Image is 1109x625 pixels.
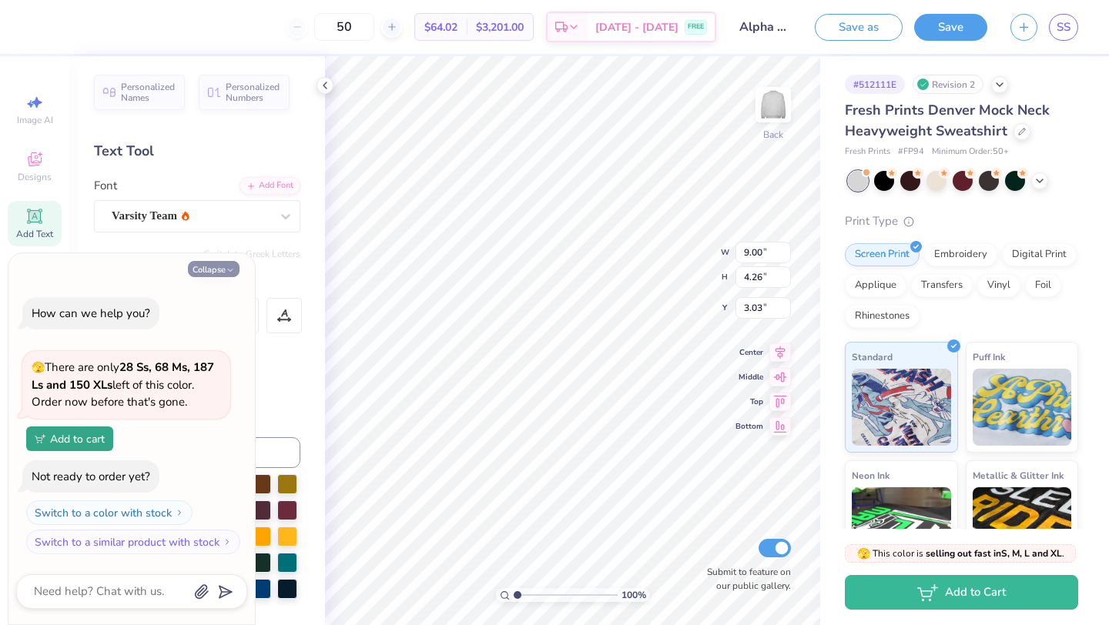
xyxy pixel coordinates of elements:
[16,228,53,240] span: Add Text
[926,547,1062,560] strong: selling out fast in S, M, L and XL
[35,434,45,443] img: Add to cart
[18,171,52,183] span: Designs
[845,243,920,266] div: Screen Print
[226,82,280,103] span: Personalized Numbers
[175,508,184,517] img: Switch to a color with stock
[26,500,193,525] button: Switch to a color with stock
[32,359,214,393] strong: 28 Ss, 68 Ms, 187 Ls and 150 XLs
[32,306,150,321] div: How can we help you?
[1057,18,1070,36] span: SS
[852,369,951,446] img: Standard
[32,469,150,484] div: Not ready to order yet?
[32,360,45,375] span: 🫣
[973,467,1064,483] span: Metallic & Glitter Ink
[973,349,1005,365] span: Puff Ink
[977,274,1020,297] div: Vinyl
[735,372,763,383] span: Middle
[223,537,232,546] img: Switch to a similar product with stock
[735,421,763,432] span: Bottom
[699,565,791,593] label: Submit to feature on our public gallery.
[735,347,763,358] span: Center
[852,467,890,483] span: Neon Ink
[1049,14,1078,41] a: SS
[240,177,300,195] div: Add Font
[845,575,1078,610] button: Add to Cart
[924,243,997,266] div: Embroidery
[815,14,903,41] button: Save as
[758,89,789,120] img: Back
[845,101,1050,140] span: Fresh Prints Denver Mock Neck Heavyweight Sweatshirt
[121,82,176,103] span: Personalized Names
[26,530,240,554] button: Switch to a similar product with stock
[845,145,890,159] span: Fresh Prints
[973,487,1072,564] img: Metallic & Glitter Ink
[94,177,117,195] label: Font
[852,487,951,564] img: Neon Ink
[26,426,113,451] button: Add to cart
[857,546,1064,560] span: This color is .
[1025,274,1061,297] div: Foil
[188,261,240,277] button: Collapse
[622,588,646,602] span: 100 %
[728,12,803,42] input: Untitled Design
[32,359,214,409] span: There are only left of this color. Order now before that's gone.
[595,19,678,35] span: [DATE] - [DATE]
[857,546,870,561] span: 🫣
[688,22,704,32] span: FREE
[1002,243,1077,266] div: Digital Print
[913,75,983,94] div: Revision 2
[852,349,893,365] span: Standard
[314,13,374,41] input: – –
[845,212,1078,230] div: Print Type
[735,396,763,407] span: Top
[911,274,973,297] div: Transfers
[845,274,906,297] div: Applique
[17,114,53,126] span: Image AI
[973,369,1072,446] img: Puff Ink
[763,128,783,142] div: Back
[424,19,457,35] span: $64.02
[476,19,524,35] span: $3,201.00
[914,14,987,41] button: Save
[204,248,300,260] button: Switch to Greek Letters
[932,145,1009,159] span: Minimum Order: 50 +
[898,145,924,159] span: # FP94
[94,141,300,162] div: Text Tool
[845,305,920,328] div: Rhinestones
[845,75,905,94] div: # 512111E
